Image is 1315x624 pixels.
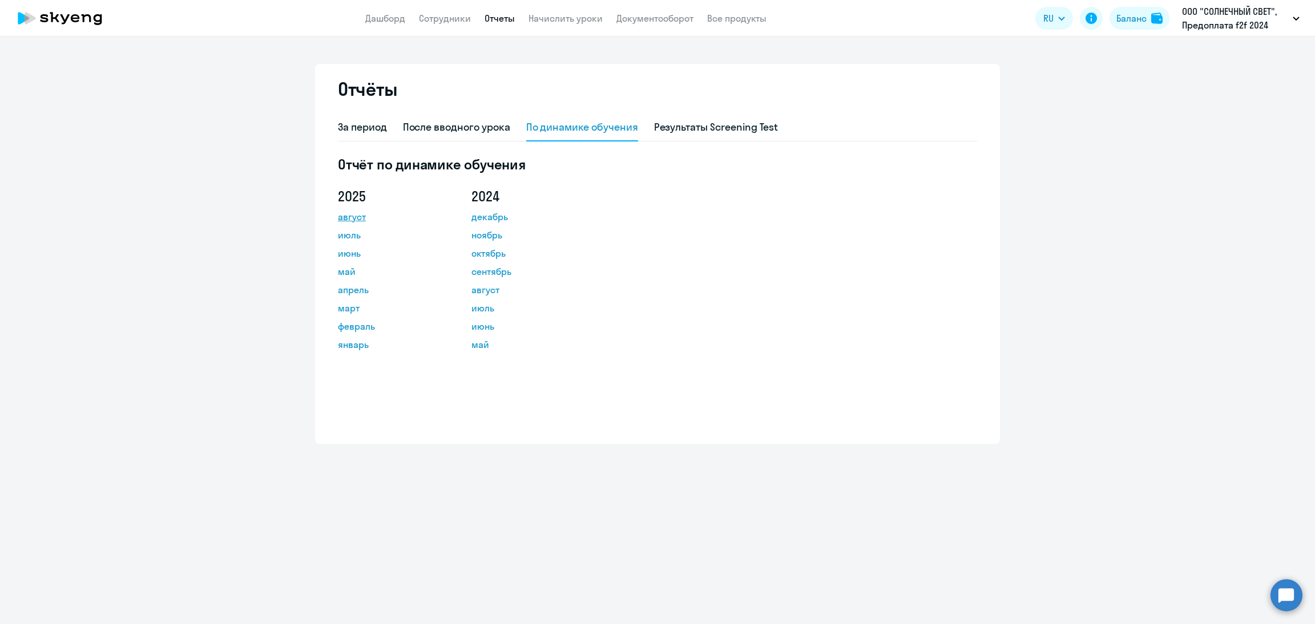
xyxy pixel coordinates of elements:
div: Результаты Screening Test [654,120,778,135]
button: RU [1035,7,1073,30]
div: По динамике обучения [526,120,638,135]
a: февраль [338,319,441,333]
button: ООО "СОЛНЕЧНЫЙ СВЕТ", Предоплата f2f 2024 [1176,5,1305,32]
a: Все продукты [707,13,767,24]
a: март [338,301,441,315]
h5: Отчёт по динамике обучения [338,155,977,173]
a: май [338,265,441,278]
span: RU [1043,11,1054,25]
a: декабрь [471,210,574,224]
div: Баланс [1116,11,1147,25]
a: апрель [338,283,441,297]
a: июль [338,228,441,242]
h2: Отчёты [338,78,397,100]
a: Начислить уроки [529,13,603,24]
a: июнь [338,246,441,260]
a: Отчеты [485,13,515,24]
h5: 2024 [471,187,574,205]
a: сентябрь [471,265,574,278]
a: июнь [471,319,574,333]
a: август [471,283,574,297]
div: За период [338,120,387,135]
p: ООО "СОЛНЕЧНЫЙ СВЕТ", Предоплата f2f 2024 [1182,5,1288,32]
a: ноябрь [471,228,574,242]
a: май [471,338,574,351]
a: июль [471,301,574,315]
a: Дашборд [365,13,405,24]
a: Сотрудники [419,13,471,24]
a: январь [338,338,441,351]
a: октябрь [471,246,574,260]
button: Балансbalance [1110,7,1169,30]
a: Документооборот [616,13,693,24]
a: август [338,210,441,224]
div: После вводного урока [403,120,510,135]
h5: 2025 [338,187,441,205]
img: balance [1151,13,1163,24]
